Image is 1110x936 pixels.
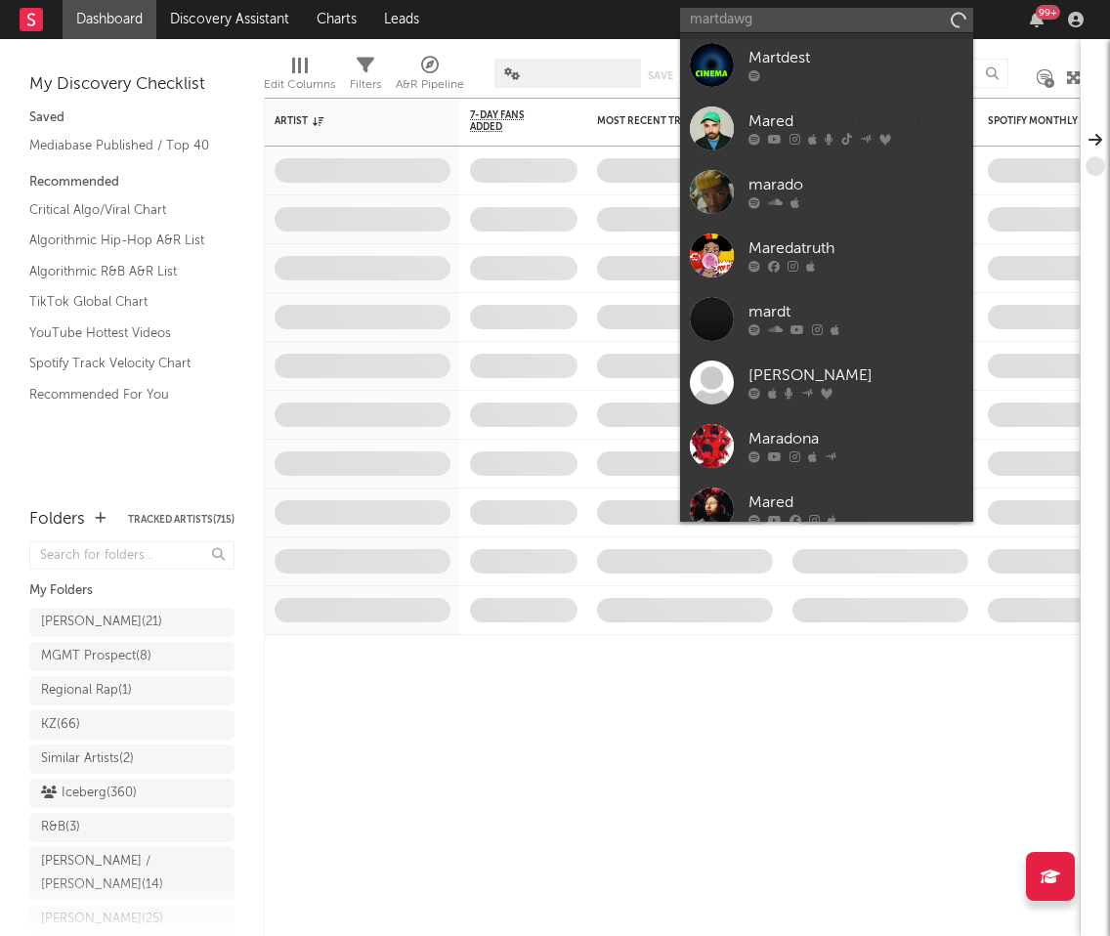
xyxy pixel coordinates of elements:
div: Saved [29,106,235,130]
a: [PERSON_NAME](21) [29,608,235,637]
div: Recommended [29,171,235,194]
a: Iceberg(360) [29,779,235,808]
a: [PERSON_NAME] [680,351,973,414]
div: [PERSON_NAME] ( 21 ) [41,611,162,634]
div: [PERSON_NAME] [748,364,963,388]
div: Filters [350,73,381,97]
a: Regional Rap(1) [29,676,235,705]
span: 7-Day Fans Added [470,109,548,133]
input: Search for folders... [29,541,235,570]
button: Tracked Artists(715) [128,515,235,525]
button: 99+ [1030,12,1044,27]
a: mardt [680,287,973,351]
div: Artist [275,115,421,127]
a: YouTube Hottest Videos [29,322,215,344]
a: Recommended For You [29,384,215,405]
div: My Folders [29,579,235,603]
a: Maradona [680,414,973,478]
div: Filters [350,49,381,106]
a: Maredatruth [680,224,973,287]
div: A&R Pipeline [396,73,464,97]
a: Mared [680,478,973,541]
div: MGMT Prospect ( 8 ) [41,645,151,668]
div: Iceberg ( 360 ) [41,782,137,805]
a: Spotify Track Velocity Chart [29,353,215,374]
a: TikTok Global Chart [29,291,215,313]
div: [PERSON_NAME] ( 25 ) [41,908,163,931]
div: Maredatruth [748,237,963,261]
div: Edit Columns [264,49,335,106]
button: Save [648,70,673,81]
div: Edit Columns [264,73,335,97]
div: Folders [29,508,85,532]
div: Maradona [748,428,963,451]
input: Search for artists [680,8,973,32]
a: [PERSON_NAME] / [PERSON_NAME](14) [29,847,235,900]
div: My Discovery Checklist [29,73,235,97]
div: A&R Pipeline [396,49,464,106]
div: Mared [748,491,963,515]
div: [PERSON_NAME] / [PERSON_NAME] ( 14 ) [41,850,179,897]
div: mardt [748,301,963,324]
div: Martdest [748,47,963,70]
a: Algorithmic R&B A&R List [29,261,215,282]
div: 99 + [1036,5,1060,20]
div: R&B ( 3 ) [41,816,80,839]
div: Most Recent Track [597,115,744,127]
a: Mediabase Published / Top 40 [29,135,215,156]
div: KZ ( 66 ) [41,713,80,737]
div: Similar Artists ( 2 ) [41,747,134,771]
div: Mared [748,110,963,134]
a: Similar Artists(2) [29,745,235,774]
a: marado [680,160,973,224]
div: Regional Rap ( 1 ) [41,679,132,702]
div: marado [748,174,963,197]
a: Martdest [680,33,973,97]
a: R&B(3) [29,813,235,842]
a: MGMT Prospect(8) [29,642,235,671]
a: KZ(66) [29,710,235,740]
a: Algorithmic Hip-Hop A&R List [29,230,215,251]
a: Mared [680,97,973,160]
a: Critical Algo/Viral Chart [29,199,215,221]
a: [PERSON_NAME](25) [29,905,235,934]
